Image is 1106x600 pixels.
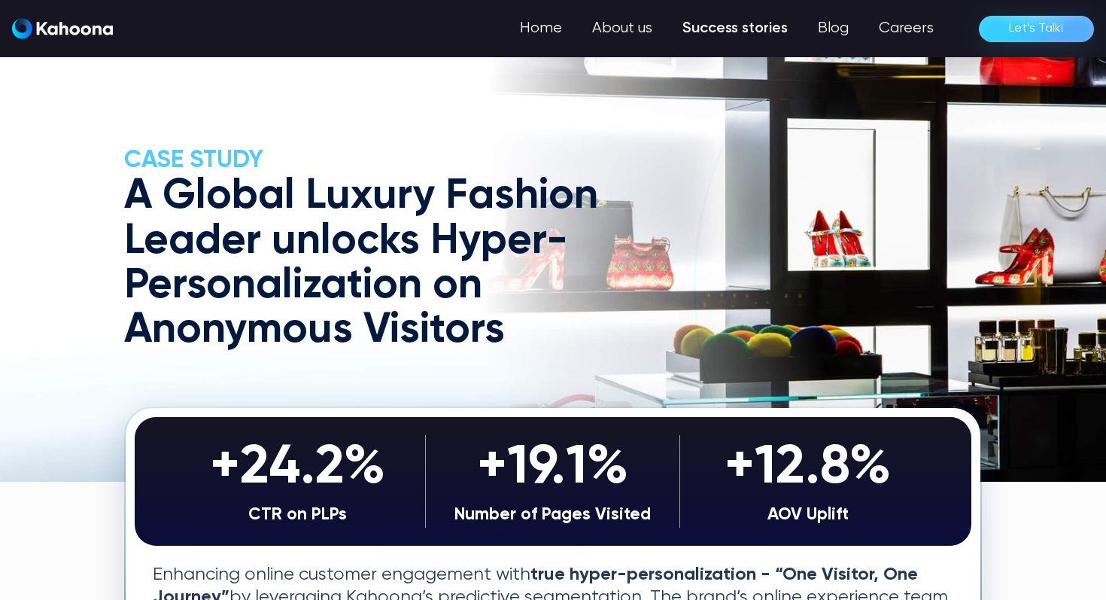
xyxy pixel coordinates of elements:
[1009,17,1064,41] div: Let’s Talk!
[979,16,1094,42] a: Let’s Talk!
[688,435,928,501] div: +12.8%
[864,14,949,44] a: Careers
[667,14,803,44] a: Success stories
[124,175,654,353] h1: A Global Luxury Fashion Leader unlocks Hyper-Personalization on Anonymous Visitors
[12,18,113,40] a: home
[577,14,667,44] a: About us
[433,435,673,501] div: +19.1%
[433,501,673,528] div: Number of Pages Visited
[803,14,864,44] a: Blog
[505,14,577,44] a: Home
[688,501,928,528] div: AOV Uplift
[178,501,418,528] div: CTR on PLPs
[12,18,113,39] img: Kahoona logo white
[178,435,418,501] div: +24.2%
[124,146,654,175] h2: CASE Study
